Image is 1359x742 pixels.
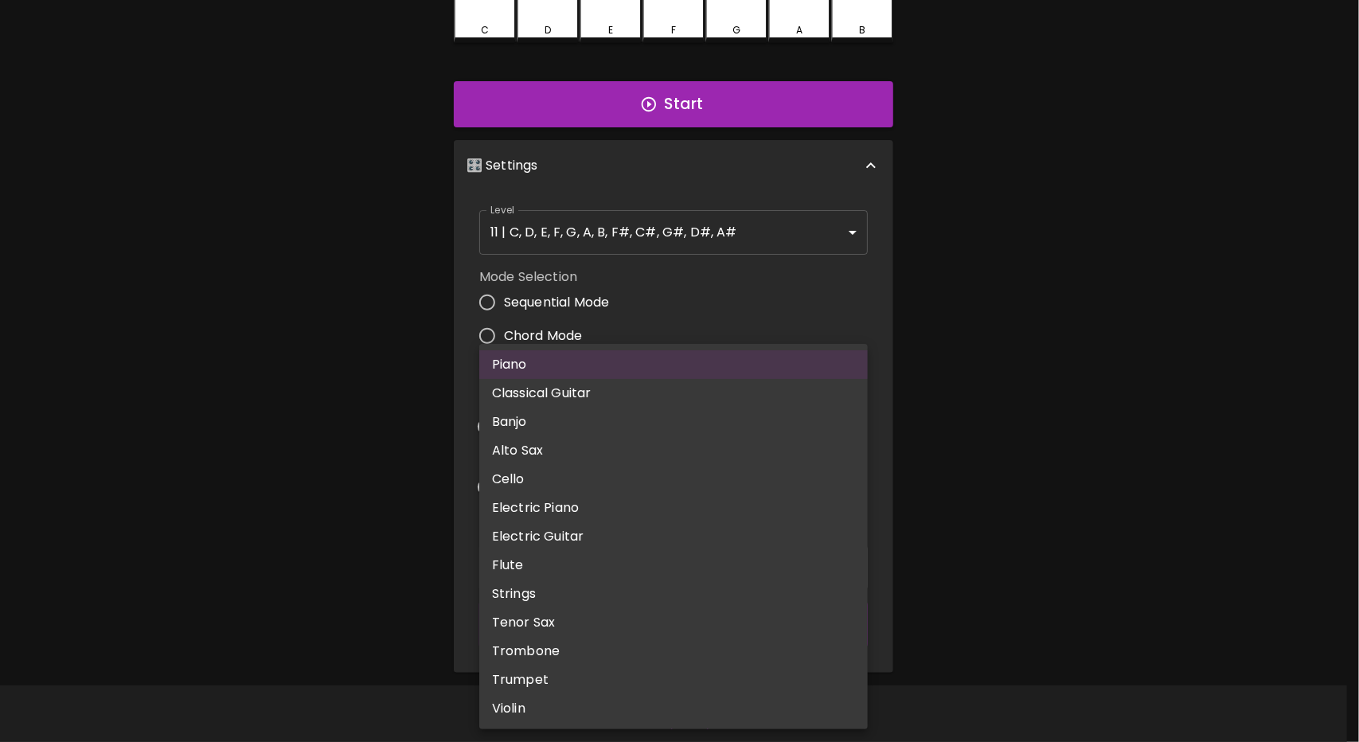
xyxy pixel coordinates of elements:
li: Electric Guitar [479,522,868,551]
li: Trumpet [479,666,868,694]
li: Trombone [479,637,868,666]
li: Piano [479,350,868,379]
li: Alto Sax [479,436,868,465]
li: Banjo [479,408,868,436]
li: Classical Guitar [479,379,868,408]
li: Strings [479,580,868,608]
li: Violin [479,694,868,723]
li: Cello [479,465,868,494]
li: Electric Piano [479,494,868,522]
li: Flute [479,551,868,580]
li: Tenor Sax [479,608,868,637]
